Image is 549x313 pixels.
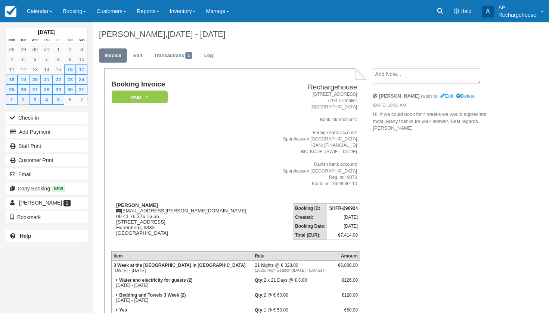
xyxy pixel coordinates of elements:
[6,140,88,152] a: Staff Print
[6,54,18,64] a: 4
[64,36,76,44] th: Sat
[253,276,336,291] td: 2 x 21 Days @ € 3.00
[185,52,192,59] span: 1
[6,112,88,124] button: Check-in
[128,48,148,63] a: Edit
[255,307,264,313] strong: Qty
[29,54,41,64] a: 6
[199,48,219,63] a: Log
[6,85,18,95] a: 25
[53,75,64,85] a: 22
[119,293,186,298] strong: Bedding and Towels 3 Week (2)
[373,102,499,110] em: [DATE] 10:26 AM
[41,95,52,105] a: 4
[76,64,87,75] a: 17
[53,44,64,54] a: 1
[52,186,65,192] span: New
[53,95,64,105] a: 5
[5,6,16,17] img: checkfront-main-nav-mini-logo.png
[111,276,253,291] td: [DATE] - [DATE]
[41,44,52,54] a: 31
[111,202,267,245] div: [EMAIL_ADDRESS][PERSON_NAME][DOMAIN_NAME] 00 41 76 376 16 56 [STREET_ADDRESS] Hünenberg, 6333 [GE...
[119,278,192,283] strong: Water and electricity for guests (2)
[64,44,76,54] a: 2
[329,206,358,211] strong: SHFR-290924
[456,93,475,99] a: Delete
[6,36,18,44] th: Mon
[53,36,64,44] th: Fri
[41,54,52,64] a: 7
[53,64,64,75] a: 15
[19,200,62,206] span: [PERSON_NAME]
[18,64,29,75] a: 12
[6,154,88,166] a: Customer Print
[293,213,328,222] th: Created:
[255,293,264,298] strong: Qty
[111,291,253,306] td: [DATE] - [DATE]
[482,6,494,18] div: A
[41,85,52,95] a: 28
[338,293,358,304] div: €120.00
[379,93,420,99] strong: [PERSON_NAME]
[327,222,360,231] td: [DATE]
[18,54,29,64] a: 5
[327,213,360,222] td: [DATE]
[64,54,76,64] a: 9
[119,307,127,313] strong: Yes
[253,252,336,261] th: Rate
[421,94,438,98] small: (website)
[18,85,29,95] a: 26
[454,9,459,14] i: Help
[253,261,336,276] td: 21 Nights @ € 328.00
[255,278,264,283] strong: Qty
[293,231,328,240] th: Total (EUR):
[64,64,76,75] a: 16
[53,85,64,95] a: 29
[76,44,87,54] a: 3
[149,48,198,63] a: Transactions1
[338,278,358,289] div: €126.00
[167,29,225,39] span: [DATE] - [DATE]
[38,29,55,35] strong: [DATE]
[111,90,165,104] a: Paid
[18,75,29,85] a: 19
[6,95,18,105] a: 1
[29,64,41,75] a: 13
[6,183,88,195] button: Copy Booking New
[29,95,41,105] a: 3
[114,263,246,268] strong: 3 Week at the [GEOGRAPHIC_DATA] in [GEOGRAPHIC_DATA]
[111,80,267,88] h1: Booking Invoice
[53,54,64,64] a: 8
[270,83,357,91] h2: Rechargehouse
[29,44,41,54] a: 30
[255,268,334,272] em: (2025: High Season ([DATE] - [DATE] ))
[29,85,41,95] a: 27
[64,95,76,105] a: 6
[373,111,499,132] p: Hi, if we could book for 4 weeks we would appreciate most. Many thanks for your answer. Best rega...
[76,85,87,95] a: 31
[270,91,357,187] address: [STREET_ADDRESS] 7700 Klitmøller [GEOGRAPHIC_DATA] Bank informations: Foreign bank account: Spare...
[64,75,76,85] a: 23
[293,203,328,213] th: Booking ID:
[64,85,76,95] a: 30
[76,36,87,44] th: Sun
[99,48,127,63] a: Invoice
[99,30,500,39] h1: [PERSON_NAME],
[440,93,453,99] a: Edit
[293,222,328,231] th: Booking Date:
[6,75,18,85] a: 18
[6,64,18,75] a: 11
[29,75,41,85] a: 20
[6,197,88,209] a: [PERSON_NAME] 1
[18,95,29,105] a: 2
[498,11,536,19] p: Rechargehouse
[76,54,87,64] a: 10
[460,8,472,14] span: Help
[6,230,88,242] a: Help
[76,95,87,105] a: 7
[111,261,253,276] td: [DATE] - [DATE]
[253,291,336,306] td: 2 @ € 60.00
[6,44,18,54] a: 28
[18,44,29,54] a: 29
[18,36,29,44] th: Tue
